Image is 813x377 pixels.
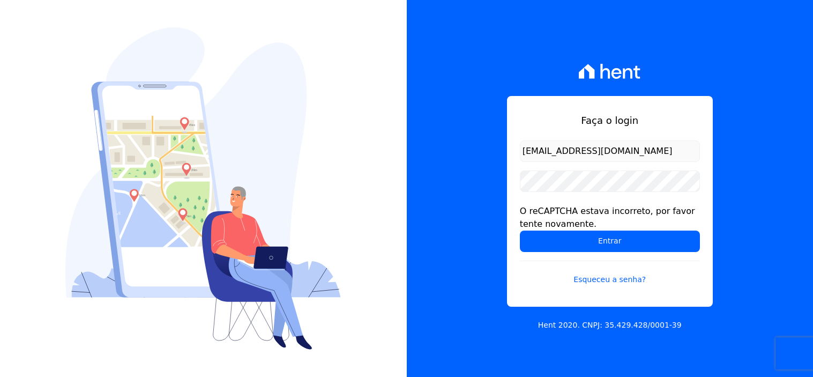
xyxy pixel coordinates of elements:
[520,205,700,231] div: O reCAPTCHA estava incorreto, por favor tente novamente.
[520,231,700,252] input: Entrar
[520,141,700,162] input: Email
[538,320,682,331] p: Hent 2020. CNPJ: 35.429.428/0001-39
[65,27,341,350] img: Login
[520,261,700,285] a: Esqueceu a senha?
[520,113,700,128] h1: Faça o login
